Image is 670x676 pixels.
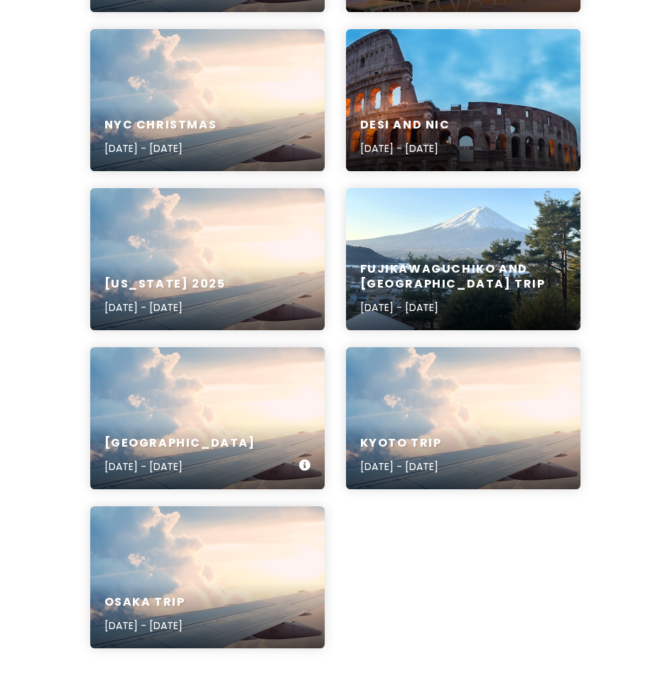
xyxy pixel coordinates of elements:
p: [DATE] - [DATE] [360,141,450,156]
a: aerial photography of airlinerKyoto Trip[DATE] - [DATE] [346,347,580,489]
a: aerial photography of airliner[GEOGRAPHIC_DATA][DATE] - [DATE] [90,347,325,489]
p: [DATE] - [DATE] [104,300,226,315]
h6: [GEOGRAPHIC_DATA] [104,436,256,451]
p: [DATE] - [DATE] [360,459,442,474]
a: aerial photography of airliner[US_STATE] 2025[DATE] - [DATE] [90,188,325,330]
a: A view of a snow covered mountain in the distanceFujikawaguchiko and [GEOGRAPHIC_DATA] Trip[DATE]... [346,188,580,330]
h6: Kyoto Trip [360,436,442,451]
h6: Fujikawaguchiko and [GEOGRAPHIC_DATA] Trip [360,262,566,292]
h6: Osaka Trip [104,595,185,610]
p: [DATE] - [DATE] [360,300,566,315]
p: [DATE] - [DATE] [104,141,217,156]
p: [DATE] - [DATE] [104,459,256,474]
h6: Desi and Nic [360,118,450,133]
h6: NYC Christmas [104,118,217,133]
p: [DATE] - [DATE] [104,618,185,633]
a: aerial photography of airlinerNYC Christmas[DATE] - [DATE] [90,29,325,171]
a: aerial photography of airlinerOsaka Trip[DATE] - [DATE] [90,506,325,648]
a: Colosseum arena photographyDesi and Nic[DATE] - [DATE] [346,29,580,171]
h6: [US_STATE] 2025 [104,277,226,292]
